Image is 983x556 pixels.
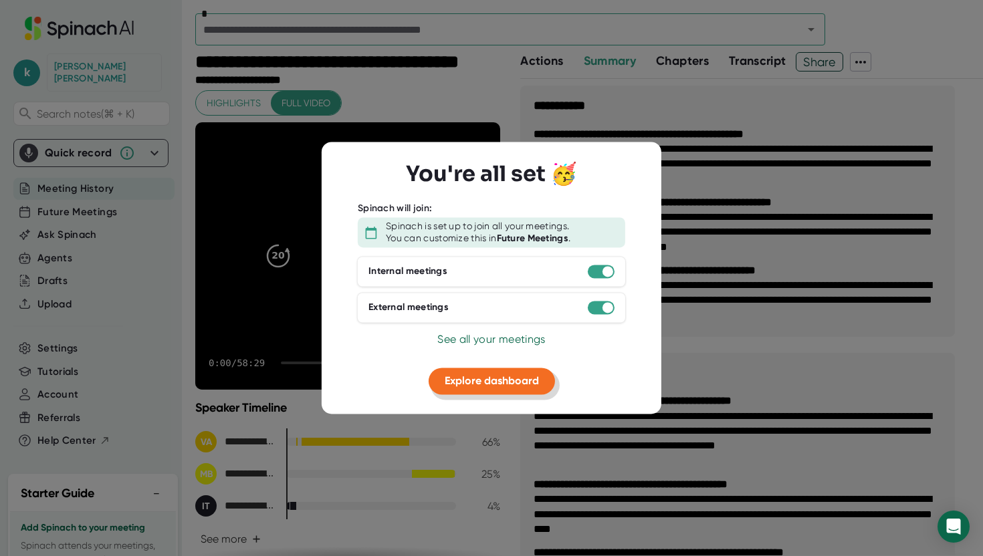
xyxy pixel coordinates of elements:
[437,331,545,347] button: See all your meetings
[445,374,539,387] span: Explore dashboard
[386,233,570,245] div: You can customize this in .
[358,202,432,215] div: Spinach will join:
[368,266,447,278] div: Internal meetings
[368,302,449,314] div: External meetings
[437,333,545,345] span: See all your meetings
[938,511,970,543] div: Open Intercom Messenger
[429,368,555,394] button: Explore dashboard
[497,233,569,244] b: Future Meetings
[406,162,577,187] h3: You're all set 🥳
[386,221,569,233] div: Spinach is set up to join all your meetings.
